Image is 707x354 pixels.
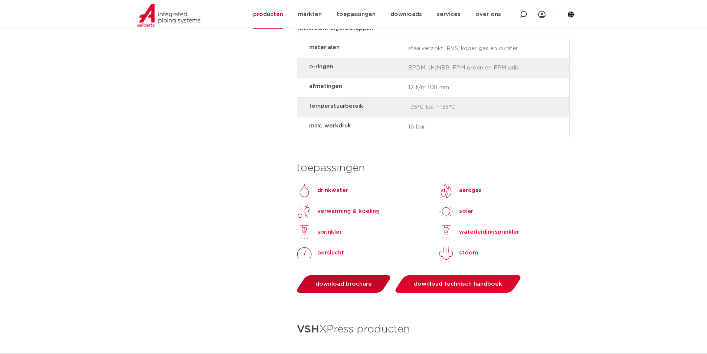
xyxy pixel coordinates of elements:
[317,186,348,195] p: drinkwater
[297,246,344,260] a: perslucht
[317,228,342,237] p: sprinkler
[309,101,402,111] strong: temperatuurbereik
[309,121,402,130] strong: max. werkdruk
[297,204,380,219] a: verwarming & koeling
[439,246,478,260] a: stoom
[439,183,482,198] a: aardgas
[408,121,526,133] span: 16 bar
[309,82,402,91] strong: afmetingen
[297,183,348,198] a: Drinkwaterdrinkwater
[309,43,402,52] strong: materialen
[297,324,319,335] strong: VSH
[408,43,526,55] span: staalverzinkt, RVS, koper gas en cunifer
[315,281,372,287] span: download brochure
[408,82,526,94] span: 12 t/m 108 mm
[317,249,344,257] p: perslucht
[408,62,526,74] span: EPDM, (H)NBR, FPM groen en FPM grijs
[414,281,502,287] span: download technisch handboek
[459,228,519,237] p: waterleidingsprinkler
[393,275,523,293] a: download technisch handboek
[297,321,570,338] h3: XPress producten
[459,186,482,195] p: aardgas
[309,62,402,71] strong: o-ringen
[408,101,526,113] span: -35°C tot +135°C
[459,207,473,216] p: solar
[317,207,380,216] p: verwarming & koeling
[439,225,519,240] a: waterleidingsprinkler
[459,249,478,257] p: stoom
[297,161,570,176] h3: toepassingen
[439,204,473,219] a: solarsolar
[297,183,312,198] img: Drinkwater
[439,204,454,219] img: solar
[295,275,393,293] a: download brochure
[297,225,342,240] a: sprinkler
